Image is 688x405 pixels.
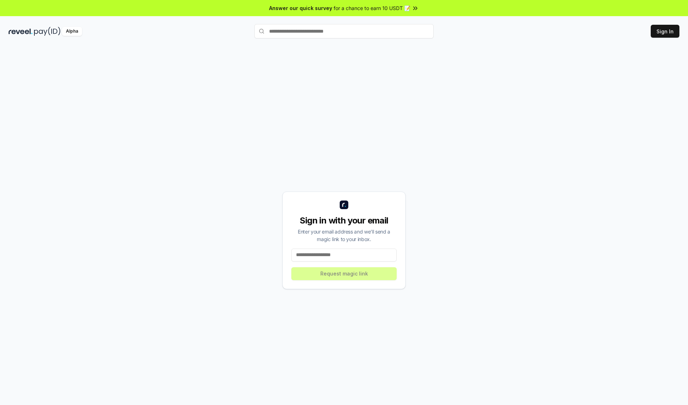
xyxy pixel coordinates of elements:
div: Alpha [62,27,82,36]
div: Enter your email address and we’ll send a magic link to your inbox. [291,228,397,243]
span: for a chance to earn 10 USDT 📝 [334,4,410,12]
span: Answer our quick survey [269,4,332,12]
img: reveel_dark [9,27,33,36]
img: logo_small [340,201,348,209]
img: pay_id [34,27,61,36]
div: Sign in with your email [291,215,397,226]
button: Sign In [651,25,679,38]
